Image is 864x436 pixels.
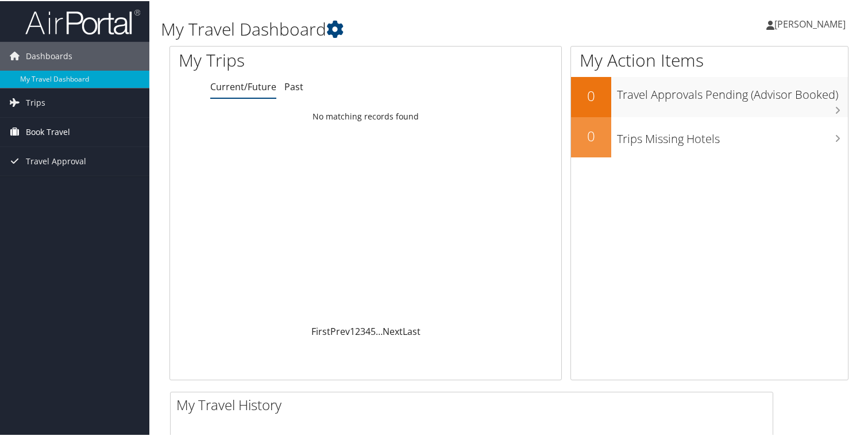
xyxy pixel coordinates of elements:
span: Book Travel [26,117,70,145]
span: Travel Approval [26,146,86,175]
h3: Travel Approvals Pending (Advisor Booked) [617,80,848,102]
span: [PERSON_NAME] [774,17,846,29]
h1: My Trips [179,47,389,71]
a: First [311,324,330,337]
a: Current/Future [210,79,276,92]
a: 5 [371,324,376,337]
a: 1 [350,324,355,337]
a: Past [284,79,303,92]
span: Trips [26,87,45,116]
h1: My Travel Dashboard [161,16,625,40]
span: Dashboards [26,41,72,70]
img: airportal-logo.png [25,7,140,34]
a: [PERSON_NAME] [766,6,857,40]
h2: 0 [571,125,611,145]
a: Next [383,324,403,337]
a: 0Travel Approvals Pending (Advisor Booked) [571,76,848,116]
a: 4 [365,324,371,337]
td: No matching records found [170,105,561,126]
h2: My Travel History [176,394,773,414]
h2: 0 [571,85,611,105]
h3: Trips Missing Hotels [617,124,848,146]
span: … [376,324,383,337]
a: 3 [360,324,365,337]
a: Prev [330,324,350,337]
a: 0Trips Missing Hotels [571,116,848,156]
a: 2 [355,324,360,337]
a: Last [403,324,421,337]
h1: My Action Items [571,47,848,71]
